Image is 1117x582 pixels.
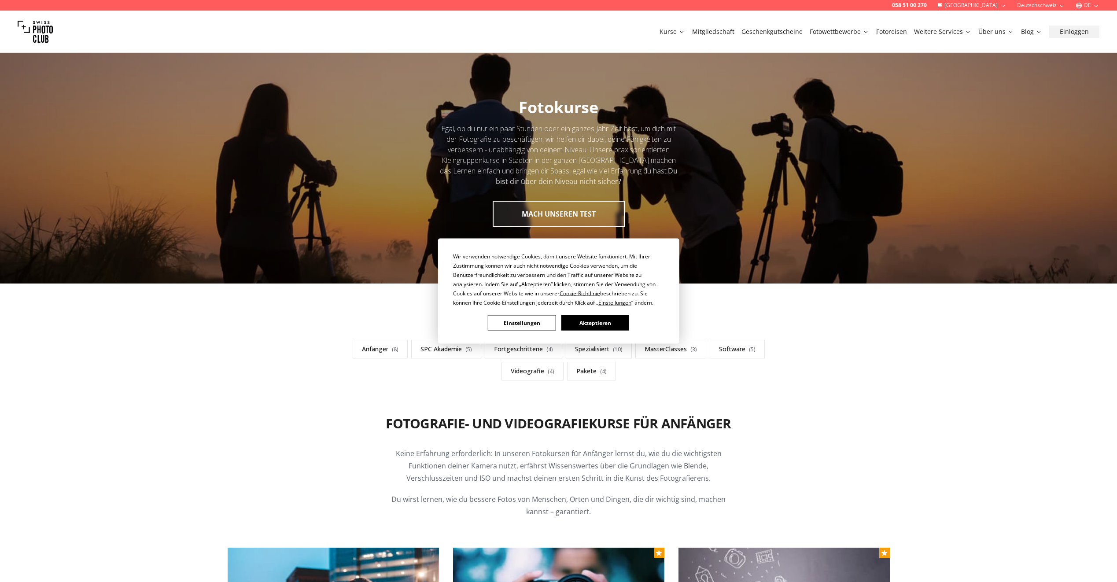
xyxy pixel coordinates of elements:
button: Akzeptieren [561,315,629,331]
span: Cookie-Richtlinie [560,290,600,297]
button: Einstellungen [488,315,556,331]
div: Wir verwenden notwendige Cookies, damit unsere Website funktioniert. Mit Ihrer Zustimmung können ... [453,252,664,307]
span: Einstellungen [598,299,631,306]
div: Cookie Consent Prompt [438,239,679,344]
